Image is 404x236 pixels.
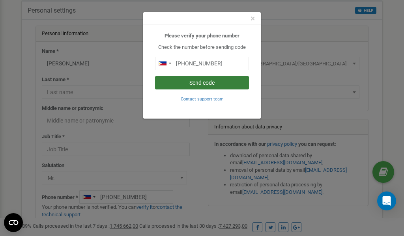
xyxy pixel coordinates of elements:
input: 0905 123 4567 [155,57,249,70]
b: Please verify your phone number [165,33,239,39]
small: Contact support team [181,97,224,102]
p: Check the number before sending code [155,44,249,51]
button: Close [251,15,255,23]
button: Open CMP widget [4,213,23,232]
span: × [251,14,255,23]
div: Telephone country code [155,57,174,70]
div: Open Intercom Messenger [377,191,396,210]
a: Contact support team [181,96,224,102]
button: Send code [155,76,249,89]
